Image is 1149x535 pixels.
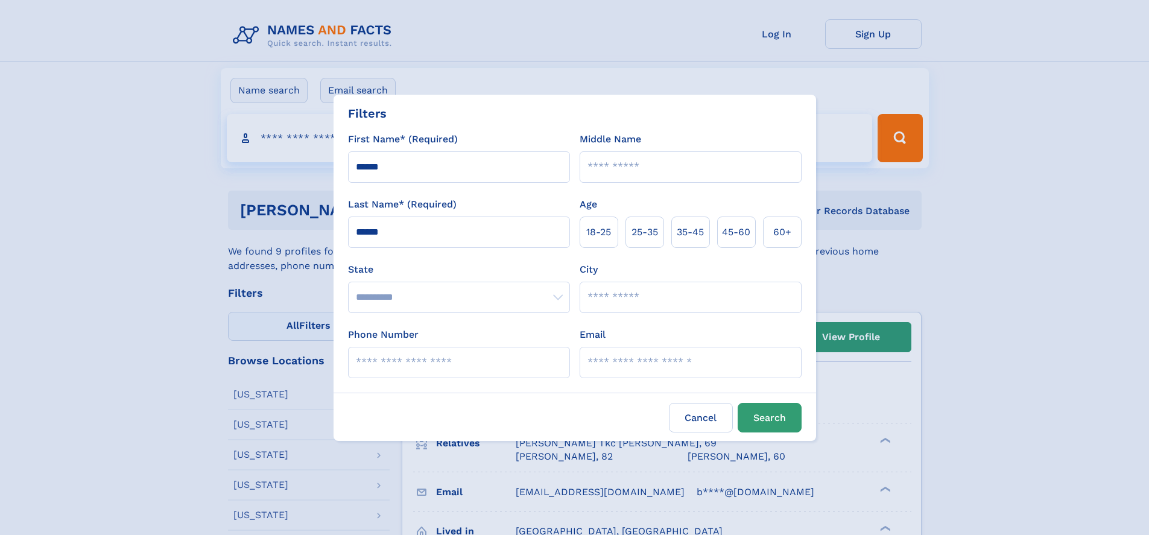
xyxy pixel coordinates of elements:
span: 45‑60 [722,225,750,239]
span: 35‑45 [677,225,704,239]
label: First Name* (Required) [348,132,458,147]
span: 60+ [773,225,791,239]
span: 25‑35 [631,225,658,239]
button: Search [738,403,802,432]
label: Cancel [669,403,733,432]
label: City [580,262,598,277]
label: Middle Name [580,132,641,147]
label: Phone Number [348,328,419,342]
label: Age [580,197,597,212]
label: Email [580,328,606,342]
div: Filters [348,104,387,122]
span: 18‑25 [586,225,611,239]
label: State [348,262,570,277]
label: Last Name* (Required) [348,197,457,212]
